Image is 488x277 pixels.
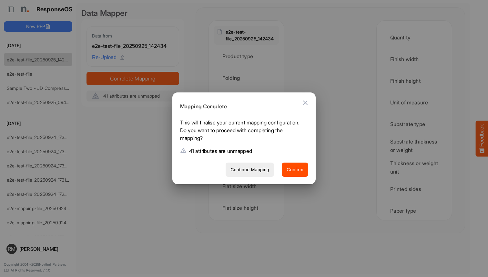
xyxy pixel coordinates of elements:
[282,163,308,177] button: Confirm
[226,163,274,177] button: Continue Mapping
[180,119,303,144] p: This will finalise your current mapping configuration. Do you want to proceed with completing the...
[180,102,303,111] h6: Mapping Complete
[230,166,269,174] span: Continue Mapping
[189,147,252,155] p: 41 attributes are unmapped
[298,95,313,111] button: Close dialog
[287,166,303,174] span: Confirm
